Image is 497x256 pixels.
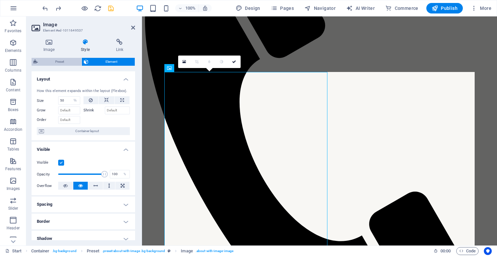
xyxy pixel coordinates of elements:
[32,231,135,246] h4: Shadow
[83,106,105,114] label: Shrink
[46,127,128,135] span: Container layout
[107,5,115,12] i: Save (Ctrl+S)
[181,247,193,255] span: Click to select. Double-click to edit
[32,71,135,83] h4: Layout
[82,58,135,66] button: Element
[37,99,58,103] label: Size
[5,28,21,34] p: Favorites
[37,116,58,124] label: Order
[268,3,296,13] button: Pages
[6,87,20,93] p: Content
[54,4,62,12] button: redo
[5,166,21,172] p: Features
[233,3,263,13] button: Design
[7,225,20,231] p: Header
[168,249,171,253] i: This element is a customizable preset
[40,58,80,66] span: Preset
[41,5,49,12] i: Undo: Change width (Ctrl+Z)
[5,247,22,255] a: Click to cancel selection. Double-click to open Pages
[58,116,80,124] input: Default
[216,56,228,68] a: Greyscale
[468,3,494,13] button: More
[31,247,233,255] nav: breadcrumb
[304,5,336,12] span: Navigator
[120,170,130,178] div: %
[37,173,58,176] label: Opacity
[196,247,233,255] span: . about-with-image-image
[236,5,260,12] span: Design
[385,5,418,12] span: Commerce
[104,39,135,53] h4: Link
[202,5,208,11] i: On resize automatically adjust zoom level to fit chosen device.
[434,247,451,255] h6: Session time
[87,247,100,255] span: Click to select. Double-click to edit
[58,106,80,114] input: Default
[5,68,21,73] p: Columns
[228,56,241,68] a: Confirm ( ⌘ ⏎ )
[90,58,133,66] span: Element
[383,3,421,13] button: Commerce
[191,56,203,68] a: Crop mode
[32,142,135,153] h4: Visible
[4,127,22,132] p: Accordion
[456,247,479,255] button: Code
[37,182,58,190] label: Overflow
[175,4,199,12] button: 100%
[233,3,263,13] div: Design (Ctrl+Alt+Y)
[440,247,451,255] span: 00 00
[37,88,130,94] div: How this element expands within the layout (Flexbox).
[8,206,18,211] p: Slider
[43,28,122,34] h3: Element #ed-1011649537
[55,5,62,12] i: Redo: Change width (Ctrl+Y, ⌘+Y)
[426,3,463,13] button: Publish
[185,4,196,12] h6: 100%
[271,5,294,12] span: Pages
[8,107,19,112] p: Boxes
[94,4,102,12] button: reload
[32,197,135,212] h4: Spacing
[432,5,458,12] span: Publish
[52,247,77,255] span: . bg-background
[32,39,69,53] h4: Image
[346,5,375,12] span: AI Writer
[32,58,82,66] button: Preset
[302,3,338,13] button: Navigator
[37,159,58,167] label: Visible
[7,147,19,152] p: Tables
[459,247,476,255] span: Code
[37,127,130,135] button: Container layout
[37,106,58,114] label: Grow
[32,214,135,229] h4: Border
[69,39,104,53] h4: Style
[107,4,115,12] button: save
[31,247,50,255] span: Click to select. Double-click to edit
[94,5,102,12] i: Reload page
[105,106,130,114] input: Default
[7,186,20,191] p: Images
[102,247,165,255] span: . preset-about-with-image .bg-background
[43,22,135,28] h2: Image
[178,56,191,68] a: Select files from the file manager, stock photos, or upload file(s)
[41,4,49,12] button: undo
[484,247,492,255] button: Usercentrics
[471,5,491,12] span: More
[343,3,377,13] button: AI Writer
[203,56,216,68] a: Blur
[5,48,22,53] p: Elements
